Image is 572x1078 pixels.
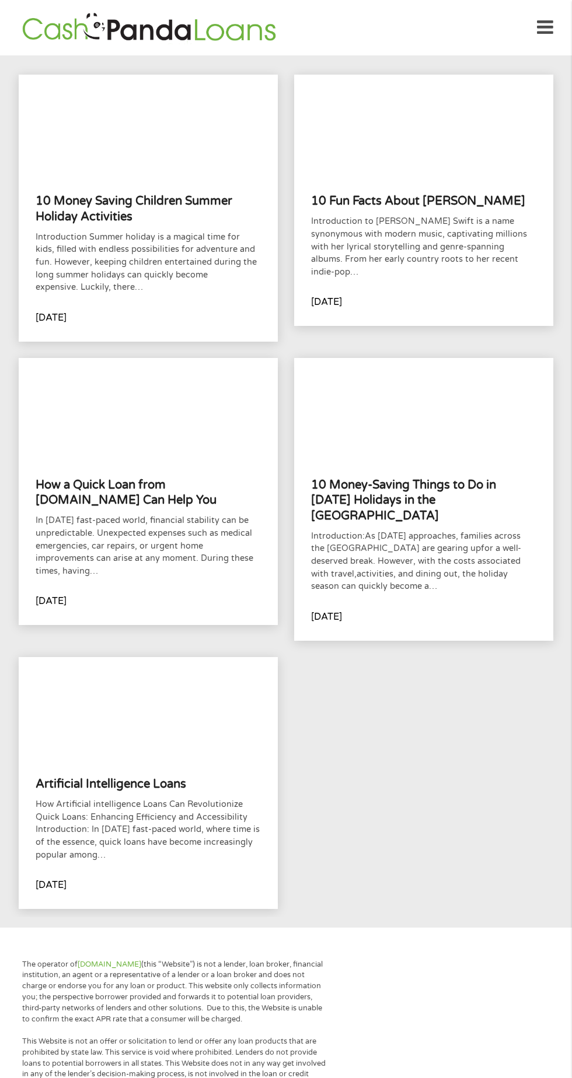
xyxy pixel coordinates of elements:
p: [DATE] [36,594,67,608]
a: 10 Fun Facts About [PERSON_NAME]Introduction to [PERSON_NAME] Swift is a name synonymous with mod... [294,75,553,326]
p: Introduction to [PERSON_NAME] Swift is a name synonymous with modern music, captivating millions ... [311,215,536,278]
p: [DATE] [311,295,342,309]
a: 10 Money-Saving Things to Do in [DATE] Holidays in the [GEOGRAPHIC_DATA]Introduction:As [DATE] ap... [294,358,553,640]
h4: 10 Fun Facts About [PERSON_NAME] [311,194,536,209]
a: [DOMAIN_NAME] [78,960,141,969]
p: [DATE] [36,311,67,325]
p: [DATE] [36,878,67,892]
p: How Artificial intelligence Loans Can Revolutionize Quick Loans: Enhancing Efficiency and Accessi... [36,798,261,861]
a: 10 Money Saving Children Summer Holiday ActivitiesIntroduction Summer holiday is a magical time f... [19,75,277,342]
p: The operator of (this “Website”) is not a lender, loan broker, financial institution, an agent or... [22,959,326,1025]
h4: 10 Money Saving Children Summer Holiday Activities [36,194,261,224]
p: In [DATE] fast-paced world, financial stability can be unpredictable. Unexpected expenses such as... [36,514,261,577]
h4: How a Quick Loan from [DOMAIN_NAME] Can Help You [36,477,261,508]
p: Introduction:As [DATE] approaches, families across the [GEOGRAPHIC_DATA] are gearing upfor a well... [311,530,536,593]
a: How a Quick Loan from [DOMAIN_NAME] Can Help YouIn [DATE] fast-paced world, financial stability c... [19,358,277,625]
h4: Artificial Intelligence Loans [36,777,261,792]
h4: 10 Money-Saving Things to Do in [DATE] Holidays in the [GEOGRAPHIC_DATA] [311,477,536,524]
img: GetLoanNow Logo [19,11,279,44]
a: Artificial Intelligence LoansHow Artificial intelligence Loans Can Revolutionize Quick Loans: Enh... [19,657,277,909]
p: Introduction Summer holiday is a magical time for kids, filled with endless possibilities for adv... [36,231,261,294]
p: [DATE] [311,610,342,624]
